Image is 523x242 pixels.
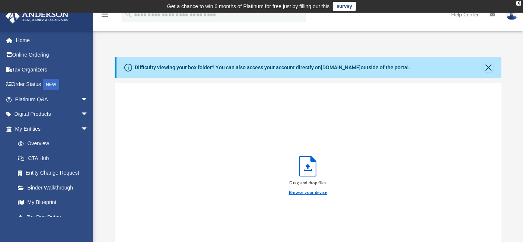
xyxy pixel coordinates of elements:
[506,9,517,20] img: User Pic
[3,9,71,23] img: Anderson Advisors Platinum Portal
[10,166,99,181] a: Entity Change Request
[101,14,109,19] a: menu
[10,180,99,195] a: Binder Walkthrough
[5,107,99,122] a: Digital Productsarrow_drop_down
[516,1,521,6] div: close
[5,33,99,48] a: Home
[483,62,494,73] button: Close
[333,2,356,11] a: survey
[167,2,330,11] div: Get a chance to win 6 months of Platinum for free just by filling out this
[10,151,99,166] a: CTA Hub
[135,64,410,71] div: Difficulty viewing your box folder? You can also access your account directly on outside of the p...
[321,64,361,70] a: [DOMAIN_NAME]
[43,79,59,90] div: NEW
[10,210,99,225] a: Tax Due Dates
[289,190,328,196] label: Browse your device
[81,92,96,107] span: arrow_drop_down
[10,136,99,151] a: Overview
[124,10,133,18] i: search
[5,48,99,63] a: Online Ordering
[81,121,96,137] span: arrow_drop_down
[289,180,328,187] div: Drag and drop files
[5,62,99,77] a: Tax Organizers
[10,195,96,210] a: My Blueprint
[101,10,109,19] i: menu
[5,92,99,107] a: Platinum Q&Aarrow_drop_down
[5,121,99,136] a: My Entitiesarrow_drop_down
[5,77,99,92] a: Order StatusNEW
[81,107,96,122] span: arrow_drop_down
